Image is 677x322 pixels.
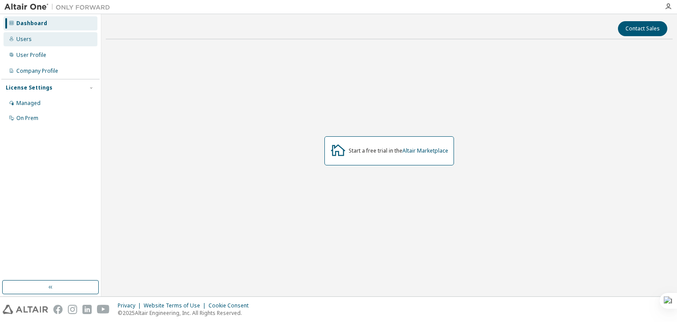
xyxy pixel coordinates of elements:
[97,305,110,314] img: youtube.svg
[118,309,254,317] p: © 2025 Altair Engineering, Inc. All Rights Reserved.
[118,302,144,309] div: Privacy
[16,67,58,75] div: Company Profile
[208,302,254,309] div: Cookie Consent
[16,20,47,27] div: Dashboard
[82,305,92,314] img: linkedin.svg
[68,305,77,314] img: instagram.svg
[618,21,667,36] button: Contact Sales
[53,305,63,314] img: facebook.svg
[6,84,52,91] div: License Settings
[144,302,208,309] div: Website Terms of Use
[402,147,448,154] a: Altair Marketplace
[16,100,41,107] div: Managed
[349,147,448,154] div: Start a free trial in the
[16,52,46,59] div: User Profile
[3,305,48,314] img: altair_logo.svg
[16,115,38,122] div: On Prem
[16,36,32,43] div: Users
[4,3,115,11] img: Altair One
